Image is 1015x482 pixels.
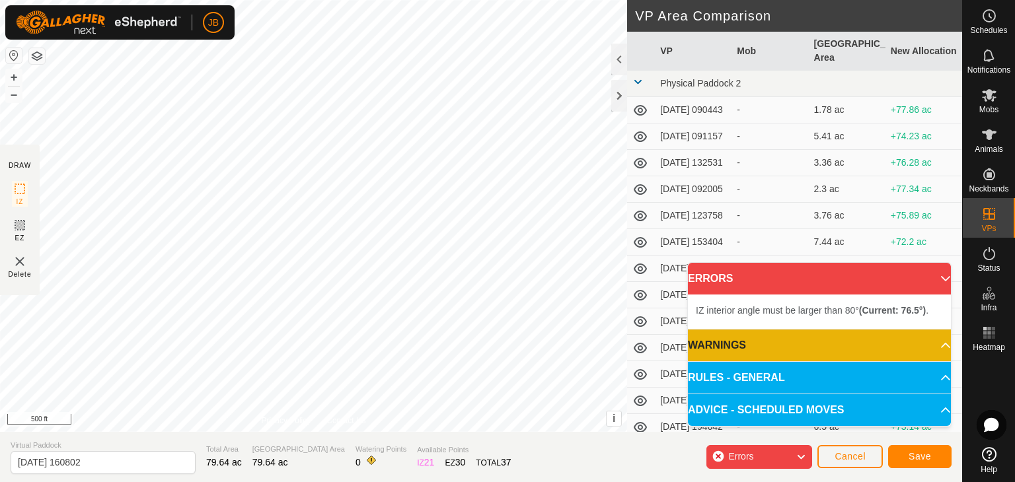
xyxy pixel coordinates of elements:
a: Contact Us [326,415,365,427]
b: (Current: 76.5°) [859,305,926,316]
th: [GEOGRAPHIC_DATA] Area [809,32,885,71]
span: IZ interior angle must be larger than 80° . [696,305,928,316]
span: Status [977,264,1000,272]
div: TOTAL [476,456,511,469]
span: 79.64 ac [206,457,242,467]
span: ERRORS [688,271,733,287]
th: VP [655,32,732,71]
td: [DATE] 202409 [655,335,732,361]
span: Infra [981,304,996,312]
td: [DATE] 092005 [655,176,732,203]
td: +77.86 ac [885,97,962,123]
span: Total Area [206,444,242,455]
span: Available Points [417,444,511,456]
h2: VP Area Comparison [635,8,962,24]
td: [DATE] 202037 [655,308,732,335]
p-accordion-header: ADVICE - SCHEDULED MOVES [688,394,951,426]
p-accordion-header: RULES - GENERAL [688,362,951,394]
td: [DATE] 194642 [655,414,732,440]
button: Map Layers [29,48,45,64]
span: Delete [9,269,32,279]
td: [DATE] 134514 [655,282,732,308]
div: - [737,103,803,117]
td: [DATE] 123758 [655,203,732,229]
span: Save [909,451,931,462]
span: i [613,413,615,424]
span: Cancel [835,451,866,462]
span: 30 [455,457,466,467]
button: Cancel [817,445,883,468]
button: Reset Map [6,48,22,63]
div: - [737,235,803,249]
td: [DATE] 202628 [655,361,732,388]
p-accordion-header: WARNINGS [688,329,951,361]
td: 5.41 ac [809,123,885,150]
td: [DATE] 091157 [655,123,732,150]
img: VP [12,254,28,269]
span: 79.64 ac [252,457,288,467]
div: - [737,209,803,223]
td: 3.36 ac [809,150,885,176]
span: Watering Points [356,444,406,455]
div: IZ [417,456,434,469]
span: ADVICE - SCHEDULED MOVES [688,402,844,418]
span: 37 [501,457,511,467]
span: JB [208,16,219,30]
td: +76.01 ac [885,256,962,282]
td: 3.76 ac [809,203,885,229]
img: Gallagher Logo [16,11,181,34]
button: – [6,86,22,102]
button: + [6,69,22,85]
td: 3.63 ac [809,256,885,282]
td: +74.23 ac [885,123,962,150]
td: 1.78 ac [809,97,885,123]
td: [DATE] 162628 [655,388,732,414]
span: RULES - GENERAL [688,370,785,386]
td: [DATE] 153404 [655,229,732,256]
p-accordion-header: ERRORS [688,263,951,294]
span: Neckbands [969,185,1008,193]
td: +77.34 ac [885,176,962,203]
div: EZ [445,456,465,469]
td: +75.89 ac [885,203,962,229]
div: DRAW [9,160,31,170]
a: Help [963,442,1015,479]
span: Schedules [970,26,1007,34]
span: Virtual Paddock [11,440,196,451]
span: IZ [17,197,24,207]
td: 2.3 ac [809,176,885,203]
div: - [737,129,803,143]
th: New Allocation [885,32,962,71]
span: Heatmap [973,343,1005,351]
span: Notifications [967,66,1010,74]
td: [DATE] 192310 [655,256,732,282]
td: +76.28 ac [885,150,962,176]
span: Animals [975,145,1003,153]
span: Errors [728,451,753,462]
span: Mobs [979,106,998,114]
button: Save [888,445,952,468]
span: 0 [356,457,361,467]
p-accordion-content: ERRORS [688,294,951,329]
span: WARNINGS [688,337,746,353]
span: EZ [15,233,25,243]
span: Physical Paddock 2 [660,78,741,88]
span: 21 [424,457,435,467]
th: Mob [732,32,808,71]
td: +72.2 ac [885,229,962,256]
span: [GEOGRAPHIC_DATA] Area [252,444,345,455]
td: [DATE] 132531 [655,150,732,176]
div: - [737,156,803,170]
td: [DATE] 090443 [655,97,732,123]
span: VPs [981,224,996,232]
div: - [737,182,803,196]
button: i [607,411,621,426]
a: Privacy Policy [262,415,311,427]
span: Help [981,465,997,473]
td: 7.44 ac [809,229,885,256]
